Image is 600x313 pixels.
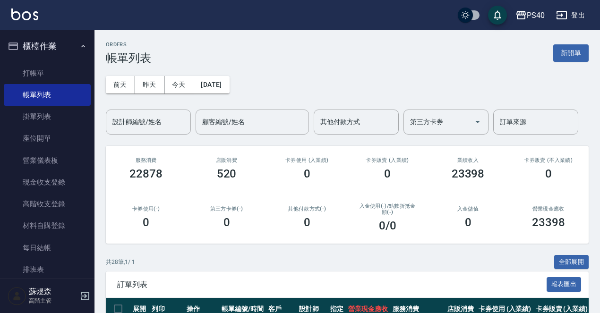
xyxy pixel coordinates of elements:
a: 報表匯出 [547,279,582,288]
a: 新開單 [553,48,589,57]
h3: 0 [304,216,310,229]
button: 昨天 [135,76,164,93]
h3: 服務消費 [117,157,175,163]
h2: 卡券販賣 (不入業績) [520,157,577,163]
a: 排班表 [4,259,91,280]
h3: 0 /0 [379,219,396,232]
button: [DATE] [193,76,229,93]
button: 前天 [106,76,135,93]
button: 新開單 [553,44,589,62]
a: 高階收支登錄 [4,193,91,215]
p: 高階主管 [29,296,77,305]
button: 今天 [164,76,194,93]
a: 材料自購登錄 [4,215,91,237]
h3: 0 [143,216,149,229]
a: 掛單列表 [4,106,91,127]
h3: 23398 [452,167,485,180]
a: 打帳單 [4,62,91,84]
a: 營業儀表板 [4,150,91,171]
button: 登出 [552,7,589,24]
span: 訂單列表 [117,280,547,289]
h2: 卡券使用 (入業績) [278,157,336,163]
h3: 0 [384,167,391,180]
button: save [488,6,507,25]
h2: 入金儲值 [439,206,497,212]
a: 現金收支登錄 [4,171,91,193]
h2: 卡券販賣 (入業績) [359,157,416,163]
h2: 業績收入 [439,157,497,163]
button: 全部展開 [554,255,589,270]
h3: 帳單列表 [106,51,151,65]
h3: 0 [304,167,310,180]
img: Logo [11,8,38,20]
h2: 卡券使用(-) [117,206,175,212]
a: 座位開單 [4,127,91,149]
h2: 店販消費 [197,157,255,163]
h3: 23398 [532,216,565,229]
button: Open [470,114,485,129]
button: 報表匯出 [547,277,582,292]
h2: 入金使用(-) /點數折抵金額(-) [359,203,416,215]
h3: 0 [545,167,552,180]
p: 共 28 筆, 1 / 1 [106,258,135,266]
h2: 營業現金應收 [520,206,577,212]
a: 每日結帳 [4,237,91,259]
h3: 0 [223,216,230,229]
h3: 520 [217,167,237,180]
div: PS40 [527,9,545,21]
h3: 22878 [129,167,163,180]
a: 帳單列表 [4,84,91,106]
h5: 蘇煜森 [29,287,77,296]
img: Person [8,287,26,305]
button: PS40 [512,6,549,25]
button: 櫃檯作業 [4,34,91,59]
h2: ORDERS [106,42,151,48]
h2: 第三方卡券(-) [197,206,255,212]
h3: 0 [465,216,471,229]
h2: 其他付款方式(-) [278,206,336,212]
